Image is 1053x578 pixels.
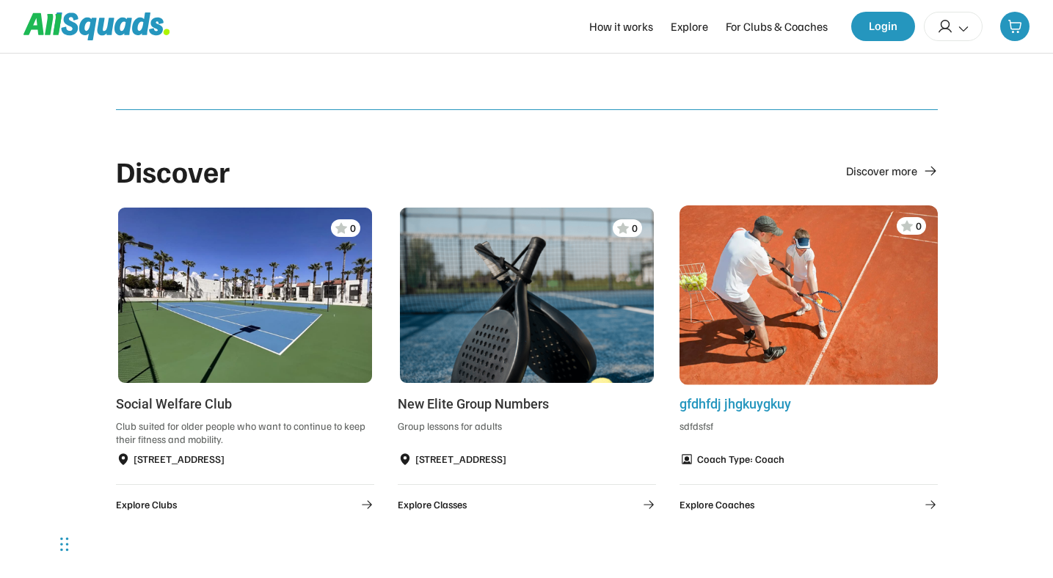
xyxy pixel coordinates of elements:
div: Explore Classes [398,497,467,512]
div: 0 [350,222,356,234]
div: [STREET_ADDRESS] [134,451,225,467]
div: Coach Type: Coach [697,451,784,467]
div: sdfdsfsf [679,420,938,445]
div: How it works [589,18,653,35]
img: shopping-cart-01%20%281%29.svg [1008,19,1022,34]
div: New Elite Group Numbers [398,394,656,414]
div: Social Welfare Club [116,394,374,414]
button: Login [851,12,915,41]
div: Group lessons for adults [398,420,656,445]
div: 0 [632,222,638,234]
div: Explore [671,18,708,35]
div: For Clubs & Coaches [726,18,828,35]
div: [STREET_ADDRESS] [415,451,506,467]
div: 0 [916,220,922,232]
div: Discover [116,154,230,188]
div: gfdhfdj jhgkuygkuy [679,394,938,414]
div: Explore Clubs [116,497,177,512]
div: Club suited for older people who want to continue to keep their fitness and mobility. [116,420,374,445]
div: Explore Coaches [679,497,754,512]
div: Discover more [846,162,917,180]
